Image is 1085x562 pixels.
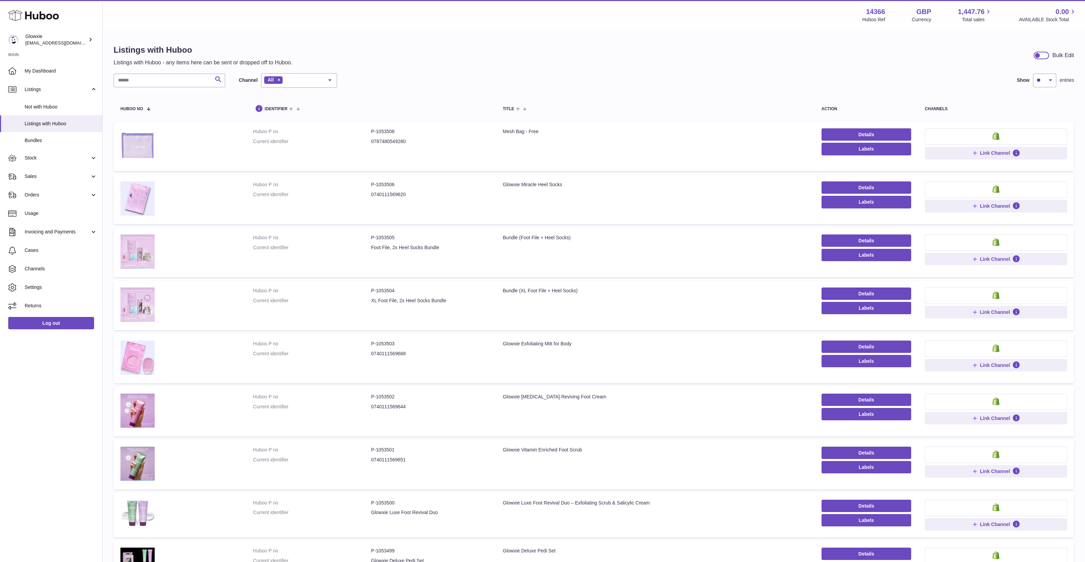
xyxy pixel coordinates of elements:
img: shopify-small.png [992,238,999,246]
dd: Foot File, 2x Heel Socks Bundle [371,244,489,251]
a: Details [822,234,911,247]
button: Labels [822,514,911,526]
button: Link Channel [925,412,1067,424]
span: Listings with Huboo [25,120,97,127]
dd: 0740111569668 [371,350,489,357]
div: Huboo Ref [862,16,885,23]
dd: P-1053505 [371,234,489,241]
dt: Huboo P no [253,548,371,554]
span: Invoicing and Payments [25,229,90,235]
img: Mesh Bag - Free [120,128,155,163]
span: title [503,107,514,111]
label: Show [1017,77,1030,84]
div: Glowxie Exfoliating Mitt for Body [503,341,808,347]
img: Bundle (Foot File + Heel Socks) [120,234,155,269]
button: Link Channel [925,200,1067,212]
dd: P-1053508 [371,128,489,135]
dt: Current identifier [253,509,371,516]
div: Glowxie [25,33,87,46]
a: Details [822,341,911,353]
div: Glowxie Miracle Heel Socks [503,181,808,188]
img: shopify-small.png [992,503,999,511]
dd: 0740111569644 [371,404,489,410]
img: internalAdmin-14366@internal.huboo.com [8,35,18,45]
span: Link Channel [980,362,1010,368]
span: [EMAIL_ADDRESS][DOMAIN_NAME] [25,40,101,46]
a: Log out [8,317,94,329]
dt: Huboo P no [253,128,371,135]
span: Orders [25,192,90,198]
span: Sales [25,173,90,180]
div: Mesh Bag - Free [503,128,808,135]
div: Glowxie Deluxe Pedi Set [503,548,808,554]
a: 1,447.76 Total sales [958,7,993,23]
span: Link Channel [980,150,1010,156]
span: Huboo no [120,107,143,111]
div: channels [925,107,1067,111]
span: Listings [25,86,90,93]
span: Link Channel [980,415,1010,421]
span: Link Channel [980,203,1010,209]
div: Currency [912,16,931,23]
span: entries [1060,77,1074,84]
a: Details [822,447,911,459]
dd: P-1053504 [371,288,489,294]
h1: Listings with Huboo [114,44,293,55]
button: Labels [822,143,911,155]
button: Link Channel [925,518,1067,531]
a: Details [822,128,911,141]
button: Link Channel [925,306,1067,318]
span: Channels [25,266,97,272]
dd: P-1053499 [371,548,489,554]
div: Bundle (XL Foot File + Heel Socks) [503,288,808,294]
button: Labels [822,355,911,367]
img: Glowxie Luxe Foot Revival Duo – Exfoliating Scrub & Salicylic Cream [120,500,155,527]
span: Cases [25,247,97,254]
img: shopify-small.png [992,132,999,140]
img: shopify-small.png [992,291,999,299]
span: Link Channel [980,256,1010,262]
dd: 0740111569620 [371,191,489,198]
span: Usage [25,210,97,217]
div: action [822,107,911,111]
img: Glowxie Miracle Heel Socks [120,181,155,216]
dd: P-1053501 [371,447,489,453]
button: Link Channel [925,359,1067,371]
strong: 14366 [866,7,885,16]
img: shopify-small.png [992,450,999,458]
button: Labels [822,249,911,261]
span: Link Channel [980,521,1010,527]
dd: 0787480549280 [371,138,489,145]
img: shopify-small.png [992,185,999,193]
a: Details [822,394,911,406]
span: Link Channel [980,468,1010,474]
a: Details [822,548,911,560]
dt: Huboo P no [253,341,371,347]
dd: P-1053503 [371,341,489,347]
dt: Huboo P no [253,447,371,453]
strong: GBP [916,7,931,16]
span: 1,447.76 [958,7,985,16]
img: Bundle (XL Foot File + Heel Socks) [120,288,155,322]
span: Bundles [25,137,97,144]
span: Total sales [962,16,992,23]
img: shopify-small.png [992,397,999,405]
dd: XL Foot File, 2x Heel Socks Bundle [371,297,489,304]
div: Glowxie Vitamin Enriched Foot Scrub [503,447,808,453]
dd: P-1053500 [371,500,489,506]
dt: Current identifier [253,138,371,145]
span: identifier [265,107,288,111]
div: Bulk Edit [1052,52,1074,59]
button: Labels [822,302,911,314]
span: Settings [25,284,97,291]
button: Labels [822,461,911,473]
dt: Huboo P no [253,288,371,294]
dt: Huboo P no [253,394,371,400]
div: Glowxie [MEDICAL_DATA] Reviving Foot Cream [503,394,808,400]
span: All [268,77,274,82]
img: shopify-small.png [992,551,999,559]
dt: Current identifier [253,457,371,463]
dt: Current identifier [253,404,371,410]
dt: Huboo P no [253,181,371,188]
label: Channel [239,77,258,84]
